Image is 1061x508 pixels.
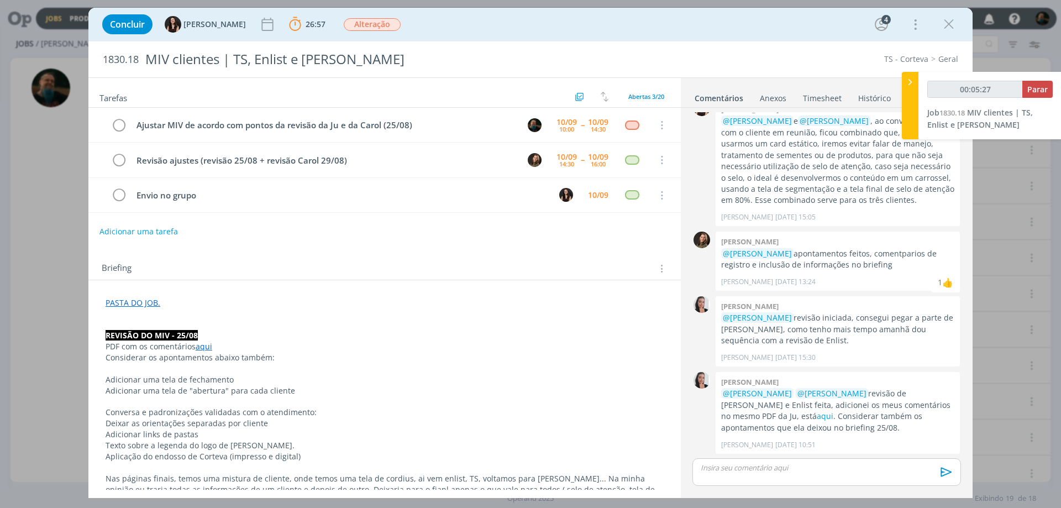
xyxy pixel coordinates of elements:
b: [PERSON_NAME] [721,377,779,387]
div: dialog [88,8,973,498]
b: [PERSON_NAME] [721,237,779,247]
img: I [559,188,573,202]
img: C [694,372,710,389]
p: PDF com os comentários [106,341,664,352]
span: Alteração [344,18,401,31]
p: [PERSON_NAME] [721,277,773,287]
div: 1 [938,276,942,288]
p: e , ao conversarmos com o cliente em reunião, ficou combinado que, quando usarmos um card estátic... [721,116,954,206]
div: 10/09 [588,118,608,126]
button: Alteração [343,18,401,32]
div: Envio no grupo [132,188,549,202]
div: Anexos [760,93,786,104]
b: [PERSON_NAME] [721,301,779,311]
span: @[PERSON_NAME] [797,388,866,399]
span: 26:57 [306,19,325,29]
button: I [558,187,574,203]
a: Comentários [694,88,744,104]
span: [DATE] 10:51 [775,440,816,450]
p: Adicionar links de pastas [106,429,664,440]
div: 14:30 [559,161,574,167]
span: [DATE] 15:05 [775,212,816,222]
img: M [528,118,542,132]
p: Adicionar uma tela de fechamento [106,374,664,385]
span: Briefing [102,261,132,276]
span: 1830.18 [103,54,139,66]
div: 4 [881,15,891,24]
button: Adicionar uma tarefa [99,222,178,242]
p: Aplicação do endosso de Corteva (impresso e digital) [106,451,664,462]
a: Geral [938,54,958,64]
span: @[PERSON_NAME] [723,248,792,259]
a: Timesheet [802,88,842,104]
div: 10:00 [559,126,574,132]
a: Histórico [858,88,891,104]
img: J [694,232,710,248]
span: -- [581,156,584,164]
a: TS - Corteva [884,54,928,64]
div: 10/09 [556,118,577,126]
div: 10/09 [588,153,608,161]
button: 26:57 [286,15,328,33]
span: Concluir [110,20,145,29]
div: 14:30 [591,126,606,132]
span: @[PERSON_NAME] [800,116,869,126]
p: [PERSON_NAME] [721,212,773,222]
span: -- [581,121,584,129]
div: Revisão ajustes (revisão 25/08 + revisão Carol 29/08) [132,154,517,167]
div: 16:00 [591,161,606,167]
p: Considerar os apontamentos abaixo também: [106,352,664,363]
a: aqui [817,411,833,421]
img: I [165,16,181,33]
img: J [528,153,542,167]
button: 4 [873,15,890,33]
span: [PERSON_NAME] [183,20,246,28]
p: Adicionar uma tela de "abertura" para cada cliente [106,385,664,396]
button: Parar [1022,81,1053,98]
span: 1830.18 [939,108,965,118]
div: 10/09 [588,191,608,199]
p: [PERSON_NAME] [721,353,773,363]
span: @[PERSON_NAME] [723,312,792,323]
span: MIV clientes | TS, Enlist e [PERSON_NAME] [927,107,1033,130]
p: revisão de [PERSON_NAME] e Enlist feita, adicionei os meus comentários no mesmo PDF da Ju, está .... [721,388,954,433]
span: @[PERSON_NAME] [723,116,792,126]
a: Job1830.18MIV clientes | TS, Enlist e [PERSON_NAME] [927,107,1033,130]
img: C [694,296,710,313]
button: M [526,117,543,133]
p: [PERSON_NAME] [721,440,773,450]
p: revisão iniciada, consegui pegar a parte de [PERSON_NAME], como tenho mais tempo amanhã dou sequê... [721,312,954,346]
span: Tarefas [99,90,127,103]
button: J [526,151,543,168]
img: arrow-down-up.svg [601,92,608,102]
span: [DATE] 15:30 [775,353,816,363]
p: apontamentos feitos, comentparios de registro e inclusão de informações no briefing [721,248,954,271]
div: MIV clientes | TS, Enlist e [PERSON_NAME] [141,46,597,73]
span: Abertas 3/20 [628,92,664,101]
p: Texto sobre a legenda do logo de [PERSON_NAME]. [106,440,664,451]
div: 10/09 [556,153,577,161]
p: Deixar as orientações separadas por cliente [106,418,664,429]
span: @[PERSON_NAME] [723,388,792,399]
p: Nas páginas finais, temos uma mistura de cliente, onde temos uma tela de cordius, ai vem enlist, ... [106,473,664,506]
a: PASTA DO JOB. [106,297,160,308]
div: Ajustar MIV de acordo com pontos da revisão da Ju e da Carol (25/08) [132,118,517,132]
a: aqui [196,341,212,352]
strong: REVISÃO DO MIV - 25/08 [106,330,198,341]
span: [DATE] 13:24 [775,277,816,287]
p: Conversa e padronizações validadas com o atendimento: [106,407,664,418]
button: Concluir [102,14,153,34]
button: I[PERSON_NAME] [165,16,246,33]
div: Isabelle Silva [942,276,953,289]
span: Parar [1027,84,1048,95]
